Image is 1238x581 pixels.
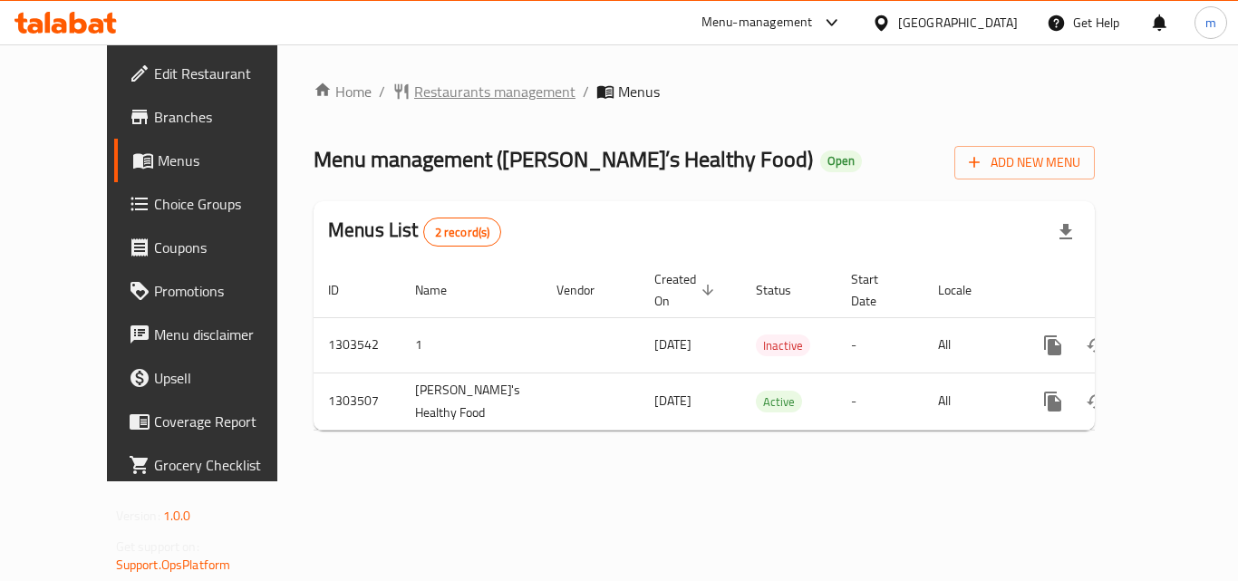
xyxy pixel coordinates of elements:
[116,504,160,528] span: Version:
[820,150,862,172] div: Open
[163,504,191,528] span: 1.0.0
[415,279,470,301] span: Name
[924,317,1017,373] td: All
[756,391,802,412] div: Active
[583,81,589,102] li: /
[837,373,924,430] td: -
[154,193,299,215] span: Choice Groups
[314,139,813,179] span: Menu management ( [PERSON_NAME]’s Healthy Food )
[401,373,542,430] td: [PERSON_NAME]'s Healthy Food
[1075,324,1118,367] button: Change Status
[114,400,314,443] a: Coverage Report
[154,367,299,389] span: Upsell
[154,106,299,128] span: Branches
[423,218,502,247] div: Total records count
[820,153,862,169] span: Open
[756,279,815,301] span: Status
[114,52,314,95] a: Edit Restaurant
[654,268,720,312] span: Created On
[114,139,314,182] a: Menus
[556,279,618,301] span: Vendor
[154,63,299,84] span: Edit Restaurant
[1031,324,1075,367] button: more
[116,535,199,558] span: Get support on:
[328,217,501,247] h2: Menus List
[158,150,299,171] span: Menus
[1017,263,1220,318] th: Actions
[938,279,995,301] span: Locale
[314,263,1220,431] table: enhanced table
[1205,13,1216,33] span: m
[654,333,692,356] span: [DATE]
[924,373,1017,430] td: All
[1031,380,1075,423] button: more
[314,81,372,102] a: Home
[837,317,924,373] td: -
[424,224,501,241] span: 2 record(s)
[154,237,299,258] span: Coupons
[114,269,314,313] a: Promotions
[756,335,810,356] span: Inactive
[154,454,299,476] span: Grocery Checklist
[379,81,385,102] li: /
[969,151,1080,174] span: Add New Menu
[618,81,660,102] span: Menus
[314,373,401,430] td: 1303507
[314,317,401,373] td: 1303542
[114,443,314,487] a: Grocery Checklist
[114,356,314,400] a: Upsell
[851,268,902,312] span: Start Date
[328,279,363,301] span: ID
[1075,380,1118,423] button: Change Status
[654,389,692,412] span: [DATE]
[401,317,542,373] td: 1
[314,81,1095,102] nav: breadcrumb
[114,95,314,139] a: Branches
[154,324,299,345] span: Menu disclaimer
[154,411,299,432] span: Coverage Report
[154,280,299,302] span: Promotions
[114,182,314,226] a: Choice Groups
[954,146,1095,179] button: Add New Menu
[116,553,231,576] a: Support.OpsPlatform
[756,334,810,356] div: Inactive
[898,13,1018,33] div: [GEOGRAPHIC_DATA]
[114,226,314,269] a: Coupons
[756,392,802,412] span: Active
[414,81,575,102] span: Restaurants management
[701,12,813,34] div: Menu-management
[1044,210,1088,254] div: Export file
[392,81,575,102] a: Restaurants management
[114,313,314,356] a: Menu disclaimer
